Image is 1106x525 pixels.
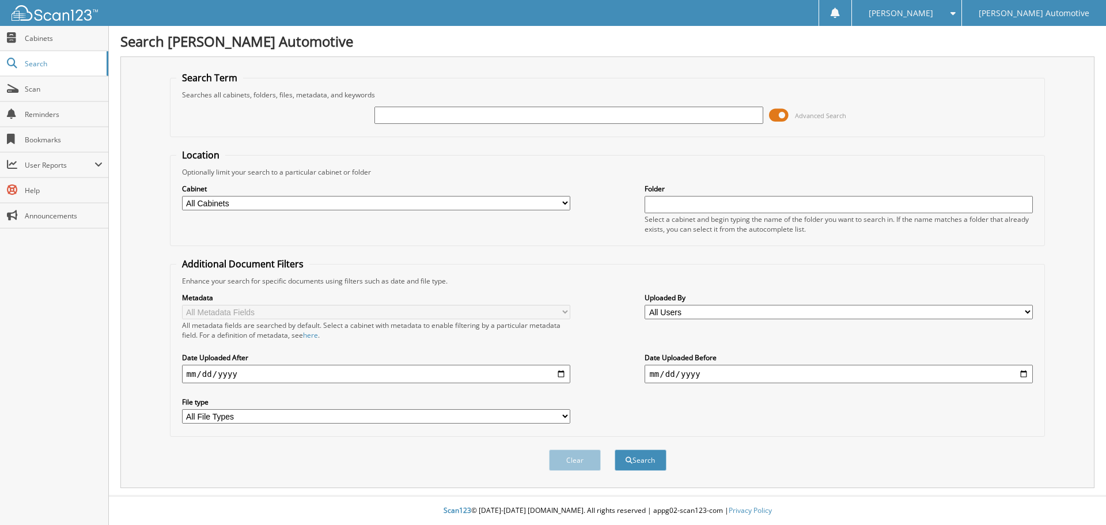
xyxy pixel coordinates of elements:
label: Uploaded By [645,293,1033,303]
legend: Search Term [176,71,243,84]
span: User Reports [25,160,94,170]
img: scan123-logo-white.svg [12,5,98,21]
span: Cabinets [25,33,103,43]
span: Advanced Search [795,111,846,120]
span: Search [25,59,101,69]
span: Scan123 [444,505,471,515]
div: Enhance your search for specific documents using filters such as date and file type. [176,276,1039,286]
div: Optionally limit your search to a particular cabinet or folder [176,167,1039,177]
h1: Search [PERSON_NAME] Automotive [120,32,1094,51]
div: Select a cabinet and begin typing the name of the folder you want to search in. If the name match... [645,214,1033,234]
label: Metadata [182,293,570,303]
a: Privacy Policy [729,505,772,515]
label: Cabinet [182,184,570,194]
label: File type [182,397,570,407]
div: Searches all cabinets, folders, files, metadata, and keywords [176,90,1039,100]
span: Scan [25,84,103,94]
button: Search [615,450,666,471]
label: Date Uploaded After [182,353,570,362]
a: here [303,330,318,340]
div: © [DATE]-[DATE] [DOMAIN_NAME]. All rights reserved | appg02-scan123-com | [109,497,1106,525]
span: Bookmarks [25,135,103,145]
span: [PERSON_NAME] [869,10,933,17]
legend: Location [176,149,225,161]
legend: Additional Document Filters [176,258,309,270]
span: Help [25,186,103,195]
span: Reminders [25,109,103,119]
label: Date Uploaded Before [645,353,1033,362]
span: Announcements [25,211,103,221]
input: start [182,365,570,383]
input: end [645,365,1033,383]
div: All metadata fields are searched by default. Select a cabinet with metadata to enable filtering b... [182,320,570,340]
label: Folder [645,184,1033,194]
span: [PERSON_NAME] Automotive [979,10,1089,17]
button: Clear [549,450,601,471]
